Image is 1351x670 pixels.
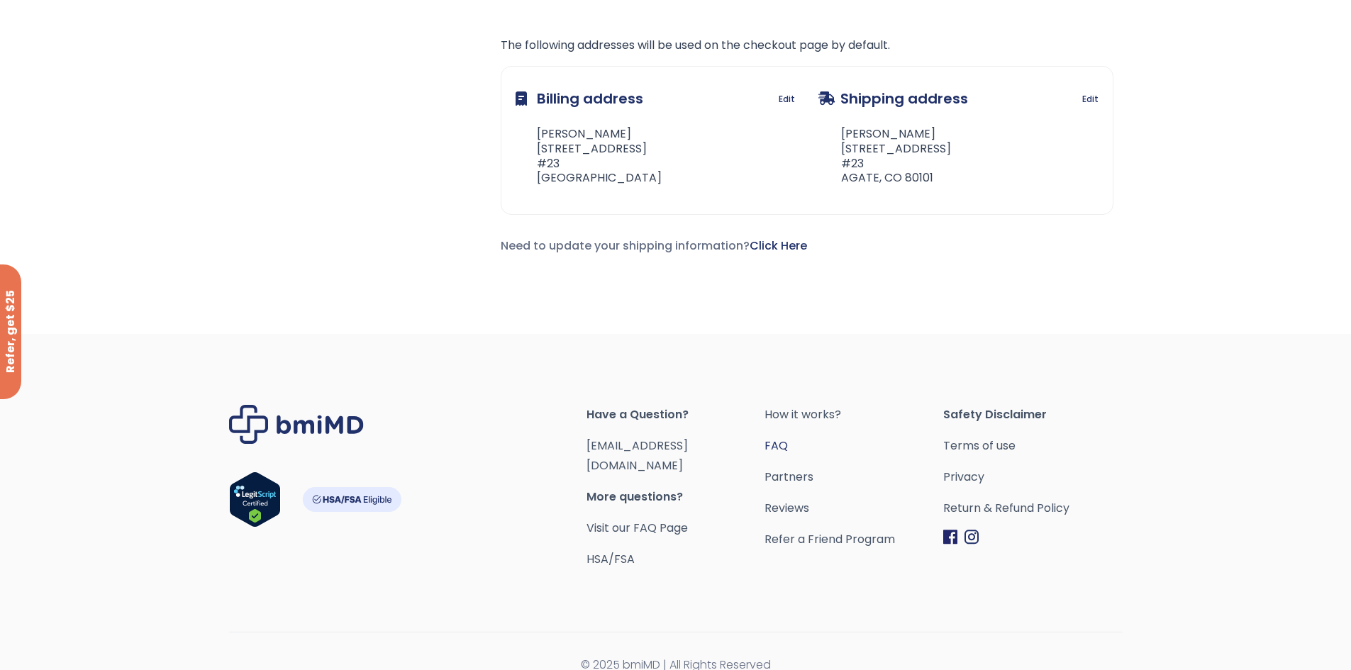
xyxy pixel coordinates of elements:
[765,467,943,487] a: Partners
[818,127,951,186] address: [PERSON_NAME] [STREET_ADDRESS] #23 AGATE, CO 80101
[750,238,807,254] a: Click Here
[516,127,662,186] address: [PERSON_NAME] [STREET_ADDRESS] #23 [GEOGRAPHIC_DATA]
[943,467,1122,487] a: Privacy
[586,487,765,507] span: More questions?
[586,520,688,536] a: Visit our FAQ Page
[501,35,1113,55] p: The following addresses will be used on the checkout page by default.
[586,437,688,474] a: [EMAIL_ADDRESS][DOMAIN_NAME]
[302,487,401,512] img: HSA-FSA
[943,436,1122,456] a: Terms of use
[943,405,1122,425] span: Safety Disclaimer
[229,471,281,534] a: Verify LegitScript Approval for www.bmimd.com
[586,405,765,425] span: Have a Question?
[516,81,643,116] h3: Billing address
[586,551,635,567] a: HSA/FSA
[943,530,957,545] img: Facebook
[765,405,943,425] a: How it works?
[818,81,968,116] h3: Shipping address
[943,498,1122,518] a: Return & Refund Policy
[501,238,807,254] span: Need to update your shipping information?
[229,405,364,444] img: Brand Logo
[765,498,943,518] a: Reviews
[765,436,943,456] a: FAQ
[765,530,943,549] a: Refer a Friend Program
[964,530,979,545] img: Instagram
[1082,89,1099,109] a: Edit
[229,471,281,527] img: Verify Approval for www.bmimd.com
[779,89,795,109] a: Edit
